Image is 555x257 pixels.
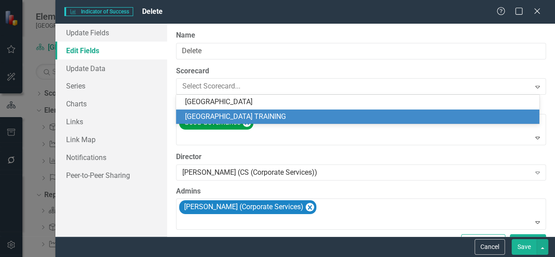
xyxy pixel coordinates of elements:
[306,203,314,211] div: Remove Michelle Kallies (Corporate Services)
[55,113,167,131] a: Links
[99,53,151,59] div: Keywords by Traffic
[176,186,546,197] label: Admins
[34,53,80,59] div: Domain Overview
[475,239,505,255] button: Cancel
[185,97,534,107] div: [GEOGRAPHIC_DATA]
[55,24,167,42] a: Update Fields
[55,42,167,59] a: Edit Fields
[89,52,96,59] img: tab_keywords_by_traffic_grey.svg
[55,148,167,166] a: Notifications
[461,234,505,250] button: Select None
[181,201,305,214] div: [PERSON_NAME] (Corporate Services)
[510,234,546,250] button: Select All
[55,95,167,113] a: Charts
[14,14,21,21] img: logo_orange.svg
[24,52,31,59] img: tab_domain_overview_orange.svg
[55,77,167,95] a: Series
[55,59,167,77] a: Update Data
[182,167,530,177] div: [PERSON_NAME] (CS (Corporate Services))
[176,43,546,59] input: Indicator of Success Name
[243,118,251,127] div: Remove [object Object]
[14,23,21,30] img: website_grey.svg
[64,7,133,16] span: Indicator of Success
[55,131,167,148] a: Link Map
[176,152,546,162] label: Director
[185,112,534,122] div: [GEOGRAPHIC_DATA] TRAINING
[142,7,163,16] span: Delete
[55,166,167,184] a: Peer-to-Peer Sharing
[176,30,546,41] label: Name
[176,66,546,76] label: Scorecard
[23,23,98,30] div: Domain: [DOMAIN_NAME]
[25,14,44,21] div: v 4.0.25
[512,239,537,255] button: Save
